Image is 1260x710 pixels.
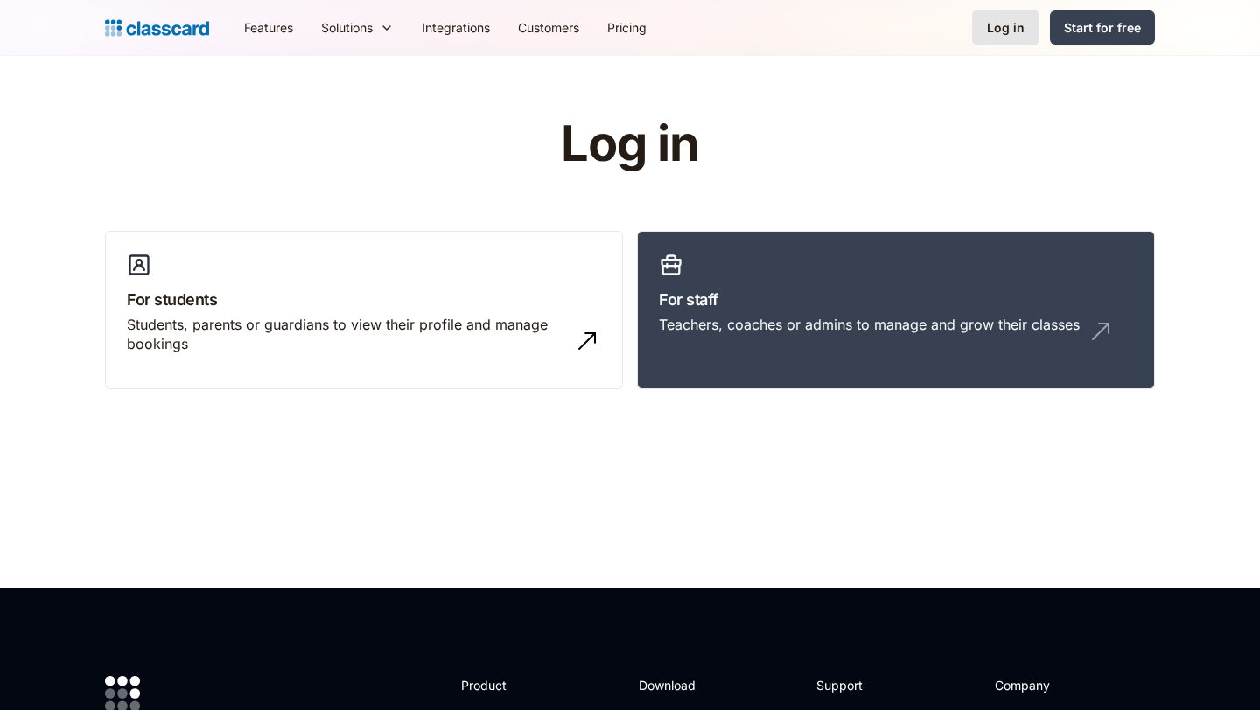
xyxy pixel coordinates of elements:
a: Integrations [408,8,504,47]
a: For studentsStudents, parents or guardians to view their profile and manage bookings [105,231,623,390]
a: Log in [972,10,1039,45]
div: Start for free [1064,18,1141,37]
a: Customers [504,8,593,47]
div: Log in [987,18,1025,37]
a: Pricing [593,8,661,47]
div: Students, parents or guardians to view their profile and manage bookings [127,315,566,354]
h3: For students [127,288,601,311]
h3: For staff [659,288,1133,311]
div: Solutions [321,18,373,37]
h2: Product [461,676,555,694]
a: Start for free [1050,10,1155,45]
a: For staffTeachers, coaches or admins to manage and grow their classes [637,231,1155,390]
h2: Download [639,676,710,694]
div: Teachers, coaches or admins to manage and grow their classes [659,315,1080,334]
div: Solutions [307,8,408,47]
a: Features [230,8,307,47]
h2: Support [816,676,887,694]
h1: Log in [353,117,908,171]
a: home [105,16,209,40]
h2: Company [995,676,1111,694]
